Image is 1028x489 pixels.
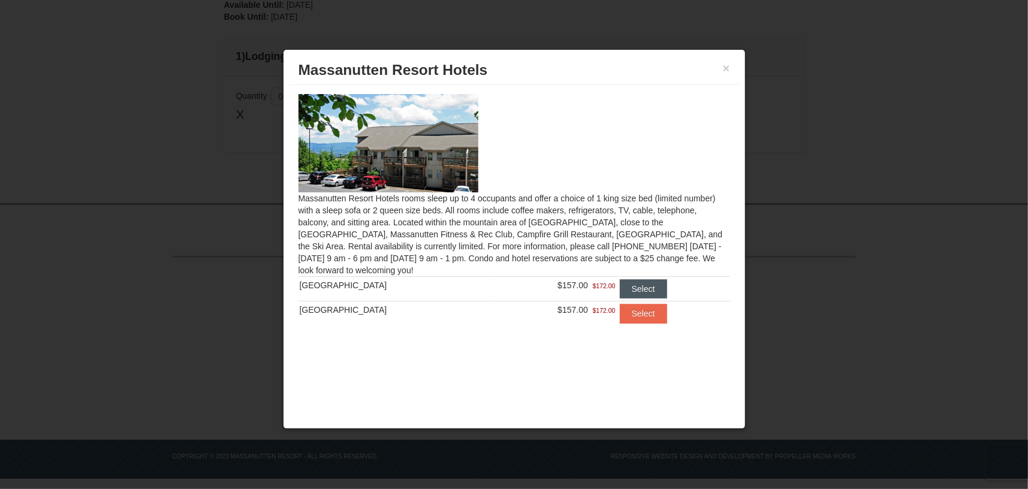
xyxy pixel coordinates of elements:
[557,280,588,290] span: $157.00
[593,280,616,292] span: $172.00
[723,62,730,74] button: ×
[593,304,616,316] span: $172.00
[290,85,739,347] div: Massanutten Resort Hotels rooms sleep up to 4 occupants and offer a choice of 1 king size bed (li...
[620,304,667,323] button: Select
[300,304,488,316] div: [GEOGRAPHIC_DATA]
[300,279,488,291] div: [GEOGRAPHIC_DATA]
[299,94,478,192] img: 19219026-1-e3b4ac8e.jpg
[557,305,588,315] span: $157.00
[620,279,667,298] button: Select
[299,62,488,78] span: Massanutten Resort Hotels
